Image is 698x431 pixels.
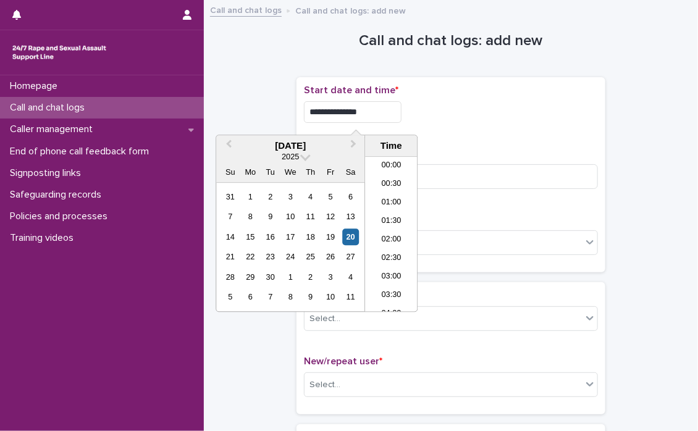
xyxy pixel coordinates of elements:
[222,209,238,225] div: Choose Sunday, September 7th, 2025
[282,209,299,225] div: Choose Wednesday, September 10th, 2025
[262,269,279,285] div: Choose Tuesday, September 30th, 2025
[216,140,364,151] div: [DATE]
[302,269,319,285] div: Choose Thursday, October 2nd, 2025
[222,269,238,285] div: Choose Sunday, September 28th, 2025
[217,136,237,156] button: Previous Month
[309,312,340,325] div: Select...
[262,188,279,205] div: Choose Tuesday, September 2nd, 2025
[262,289,279,306] div: Choose Tuesday, October 7th, 2025
[342,269,359,285] div: Choose Saturday, October 4th, 2025
[302,164,319,181] div: Th
[342,228,359,245] div: Choose Saturday, September 20th, 2025
[296,32,605,50] h1: Call and chat logs: add new
[242,289,259,306] div: Choose Monday, October 6th, 2025
[262,249,279,266] div: Choose Tuesday, September 23rd, 2025
[222,249,238,266] div: Choose Sunday, September 21st, 2025
[342,289,359,306] div: Choose Saturday, October 11th, 2025
[5,189,111,201] p: Safeguarding records
[5,211,117,222] p: Policies and processes
[5,102,95,114] p: Call and chat logs
[10,40,109,65] img: rhQMoQhaT3yELyF149Cw
[242,269,259,285] div: Choose Monday, September 29th, 2025
[322,269,339,285] div: Choose Friday, October 3rd, 2025
[5,146,159,157] p: End of phone call feedback form
[242,249,259,266] div: Choose Monday, September 22nd, 2025
[302,188,319,205] div: Choose Thursday, September 4th, 2025
[242,188,259,205] div: Choose Monday, September 1st, 2025
[342,209,359,225] div: Choose Saturday, September 13th, 2025
[222,164,238,181] div: Su
[322,228,339,245] div: Choose Friday, September 19th, 2025
[242,164,259,181] div: Mo
[242,228,259,245] div: Choose Monday, September 15th, 2025
[295,3,406,17] p: Call and chat logs: add new
[302,228,319,245] div: Choose Thursday, September 18th, 2025
[365,213,418,232] li: 01:30
[302,209,319,225] div: Choose Thursday, September 11th, 2025
[365,306,418,324] li: 04:00
[304,85,398,95] span: Start date and time
[368,140,414,151] div: Time
[282,153,299,162] span: 2025
[262,164,279,181] div: Tu
[345,136,364,156] button: Next Month
[365,269,418,287] li: 03:00
[365,287,418,306] li: 03:30
[242,209,259,225] div: Choose Monday, September 8th, 2025
[365,250,418,269] li: 02:30
[262,209,279,225] div: Choose Tuesday, September 9th, 2025
[322,209,339,225] div: Choose Friday, September 12th, 2025
[304,356,382,366] span: New/repeat user
[222,289,238,306] div: Choose Sunday, October 5th, 2025
[365,157,418,176] li: 00:00
[302,249,319,266] div: Choose Thursday, September 25th, 2025
[342,249,359,266] div: Choose Saturday, September 27th, 2025
[322,249,339,266] div: Choose Friday, September 26th, 2025
[342,188,359,205] div: Choose Saturday, September 6th, 2025
[221,187,361,308] div: month 2025-09
[322,164,339,181] div: Fr
[282,289,299,306] div: Choose Wednesday, October 8th, 2025
[365,195,418,213] li: 01:00
[5,167,91,179] p: Signposting links
[282,164,299,181] div: We
[282,249,299,266] div: Choose Wednesday, September 24th, 2025
[309,379,340,391] div: Select...
[222,188,238,205] div: Choose Sunday, August 31st, 2025
[322,289,339,306] div: Choose Friday, October 10th, 2025
[210,2,282,17] a: Call and chat logs
[365,232,418,250] li: 02:00
[282,228,299,245] div: Choose Wednesday, September 17th, 2025
[302,289,319,306] div: Choose Thursday, October 9th, 2025
[262,228,279,245] div: Choose Tuesday, September 16th, 2025
[322,188,339,205] div: Choose Friday, September 5th, 2025
[282,269,299,285] div: Choose Wednesday, October 1st, 2025
[282,188,299,205] div: Choose Wednesday, September 3rd, 2025
[5,232,83,244] p: Training videos
[5,123,103,135] p: Caller management
[222,228,238,245] div: Choose Sunday, September 14th, 2025
[342,164,359,181] div: Sa
[5,80,67,92] p: Homepage
[365,176,418,195] li: 00:30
